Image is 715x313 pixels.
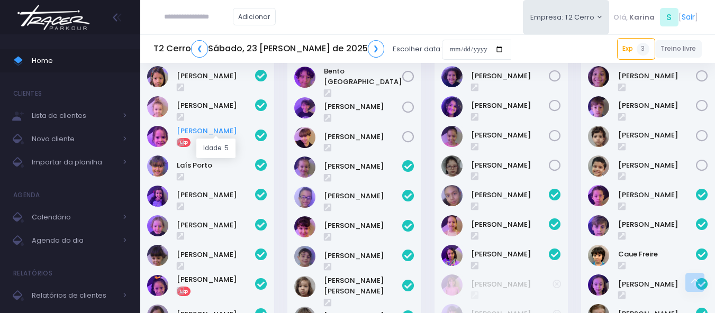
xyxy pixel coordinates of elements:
img: Helena Marins Padua [147,96,168,117]
a: [PERSON_NAME] [618,160,696,171]
img: Bento Brasil Torres [294,67,315,88]
span: Home [32,54,127,68]
img: MARIAH VITKOVSKY [441,245,463,266]
span: Novo cliente [32,132,116,146]
a: Laís Porto [177,160,255,171]
span: 3 [637,43,649,56]
a: [PERSON_NAME] [471,279,553,290]
img: Luca Cerutti Tufano [588,96,609,117]
h5: T2 Cerro Sábado, 23 [PERSON_NAME] de 2025 [153,40,384,58]
img: Cecilia Machado [294,156,315,178]
img: Brenda Yume Marins Pessoa [441,96,463,117]
img: Theo Vargas Dutra [588,155,609,177]
a: [PERSON_NAME] [177,274,255,285]
div: Idade: 5 [196,139,236,158]
a: [PERSON_NAME] [177,71,255,81]
a: Caue Freire [618,249,696,260]
a: Bento [GEOGRAPHIC_DATA] [324,66,402,87]
span: Lista de clientes [32,109,116,123]
img: Ana Beatriz Xavier Roque [441,66,463,87]
img: Cora Mathias Melo [147,66,168,87]
a: [PERSON_NAME] [324,251,402,261]
img: Luca Spina [294,127,315,148]
img: Joana Sierra Silami [588,274,609,296]
a: [PERSON_NAME] [471,249,549,260]
a: [PERSON_NAME] [471,100,549,111]
a: [PERSON_NAME] [618,219,696,230]
span: Agenda do dia [32,234,116,247]
img: Laís Porto Carreiro [147,155,168,177]
img: Betina Sierra Silami [588,185,609,206]
img: Manoella Couto Kersten [441,126,463,147]
a: [PERSON_NAME] [324,132,402,142]
img: Isabela Gerhardt Covolo [147,126,168,147]
img: Caetano Fiola da Costa [588,215,609,236]
a: [PERSON_NAME] [324,102,402,112]
img: Mariana Luísa Nagahori [441,155,463,177]
span: Karina [629,12,655,23]
a: [PERSON_NAME] [618,279,696,290]
a: Adicionar [233,8,276,25]
img: Inácio Borges Ribeiro [294,187,315,208]
img: Joaquim Reis [294,246,315,267]
div: [ ] [609,5,702,29]
img: Romeu Amaro F Zanotti [588,126,609,147]
img: Caue Freire Kawakami [588,245,609,266]
img: Isabela Araújo Girotto [294,216,315,237]
a: ❮ [191,40,208,58]
img: Athena Torres Longhi [441,215,463,236]
img: Mariana Bernardino da Freiria [147,275,168,296]
a: [PERSON_NAME] [618,71,696,81]
a: [PERSON_NAME] [177,100,255,111]
h4: Relatórios [13,263,52,284]
span: Calendário [32,210,116,224]
a: [PERSON_NAME] [471,219,549,230]
h4: Clientes [13,83,42,104]
a: [PERSON_NAME] [618,190,696,200]
a: [PERSON_NAME] [324,191,402,201]
a: [PERSON_NAME] [471,130,549,141]
img: João Pedro Dragonetti [294,276,315,297]
span: Olá, [613,12,628,23]
img: Alice Borges Ribeiro [441,185,463,206]
a: [PERSON_NAME] [177,250,255,260]
div: Escolher data: [153,37,511,61]
img: Helena rachkorsky [441,274,463,296]
a: [PERSON_NAME] [324,220,402,231]
a: [PERSON_NAME] [471,160,549,171]
a: [PERSON_NAME] [618,130,696,141]
a: Treino livre [655,40,702,58]
a: [PERSON_NAME] [471,190,549,200]
a: [PERSON_NAME] [177,190,255,200]
a: [PERSON_NAME] [177,126,255,136]
img: João Miguel Mourão Mariano [588,66,609,87]
a: [PERSON_NAME] [324,161,402,172]
a: ❯ [368,40,385,58]
img: Henrique Hasegawa Bittar [294,97,315,118]
a: Sair [682,12,695,23]
img: Maria Ribeiro Martins [147,245,168,266]
span: Importar da planilha [32,155,116,169]
h4: Agenda [13,185,40,206]
img: Maria Alice Sobral [147,215,168,236]
a: [PERSON_NAME] [177,220,255,231]
a: [PERSON_NAME] [471,71,549,81]
span: S [660,8,678,26]
img: Manuela Santos [147,186,168,207]
a: [PERSON_NAME] [PERSON_NAME] [324,275,402,296]
span: Relatórios de clientes [32,289,116,302]
a: [PERSON_NAME] [618,100,696,111]
a: Exp3 [617,38,655,59]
